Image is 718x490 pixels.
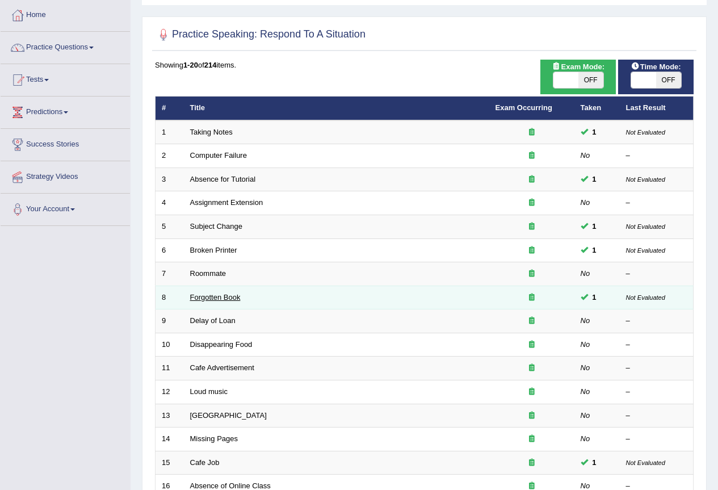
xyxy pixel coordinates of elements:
span: You can still take this question [588,244,601,256]
a: Success Stories [1,129,130,157]
span: Exam Mode: [548,61,609,73]
td: 15 [156,451,184,475]
td: 3 [156,167,184,191]
a: Absence for Tutorial [190,175,256,183]
div: Exam occurring question [496,198,568,208]
th: Taken [574,97,620,120]
a: Disappearing Food [190,340,253,349]
th: # [156,97,184,120]
a: Strategy Videos [1,161,130,190]
em: No [581,434,590,443]
a: Taking Notes [190,128,233,136]
div: Exam occurring question [496,411,568,421]
div: Exam occurring question [496,245,568,256]
a: Roommate [190,269,226,278]
small: Not Evaluated [626,294,665,301]
td: 11 [156,357,184,380]
a: Practice Questions [1,32,130,60]
div: Exam occurring question [496,174,568,185]
div: – [626,387,687,397]
a: Tests [1,64,130,93]
span: Time Mode: [627,61,686,73]
td: 13 [156,404,184,428]
div: – [626,150,687,161]
a: Subject Change [190,222,243,231]
span: You can still take this question [588,291,601,303]
a: Computer Failure [190,151,247,160]
div: – [626,340,687,350]
div: – [626,198,687,208]
a: Absence of Online Class [190,481,271,490]
span: You can still take this question [588,457,601,468]
em: No [581,198,590,207]
a: Exam Occurring [496,103,552,112]
small: Not Evaluated [626,459,665,466]
small: Not Evaluated [626,247,665,254]
div: Exam occurring question [496,316,568,326]
td: 4 [156,191,184,215]
td: 10 [156,333,184,357]
a: Predictions [1,97,130,125]
div: Showing of items. [155,60,694,70]
td: 9 [156,309,184,333]
a: Broken Printer [190,246,237,254]
div: – [626,363,687,374]
div: Exam occurring question [496,458,568,468]
td: 7 [156,262,184,286]
em: No [581,481,590,490]
a: Missing Pages [190,434,238,443]
span: OFF [578,72,603,88]
span: You can still take this question [588,126,601,138]
em: No [581,269,590,278]
div: Exam occurring question [496,363,568,374]
small: Not Evaluated [626,223,665,230]
div: – [626,316,687,326]
em: No [581,151,590,160]
a: Loud music [190,387,228,396]
small: Not Evaluated [626,129,665,136]
a: Cafe Advertisement [190,363,254,372]
div: Exam occurring question [496,292,568,303]
td: 14 [156,428,184,451]
div: Show exams occurring in exams [540,60,616,94]
small: Not Evaluated [626,176,665,183]
div: Exam occurring question [496,269,568,279]
a: Assignment Extension [190,198,263,207]
em: No [581,340,590,349]
a: Forgotten Book [190,293,241,301]
td: 8 [156,286,184,309]
th: Last Result [620,97,694,120]
div: Exam occurring question [496,221,568,232]
div: Exam occurring question [496,387,568,397]
a: [GEOGRAPHIC_DATA] [190,411,267,420]
span: You can still take this question [588,220,601,232]
span: You can still take this question [588,173,601,185]
em: No [581,316,590,325]
div: Exam occurring question [496,150,568,161]
div: Exam occurring question [496,127,568,138]
div: Exam occurring question [496,434,568,445]
td: 6 [156,238,184,262]
td: 2 [156,144,184,168]
th: Title [184,97,489,120]
b: 1-20 [183,61,198,69]
div: – [626,411,687,421]
td: 5 [156,215,184,239]
td: 12 [156,380,184,404]
em: No [581,387,590,396]
a: Cafe Job [190,458,220,467]
span: OFF [656,72,681,88]
em: No [581,411,590,420]
em: No [581,363,590,372]
div: Exam occurring question [496,340,568,350]
a: Your Account [1,194,130,222]
h2: Practice Speaking: Respond To A Situation [155,26,366,43]
a: Delay of Loan [190,316,236,325]
td: 1 [156,120,184,144]
b: 214 [204,61,217,69]
div: – [626,434,687,445]
div: – [626,269,687,279]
